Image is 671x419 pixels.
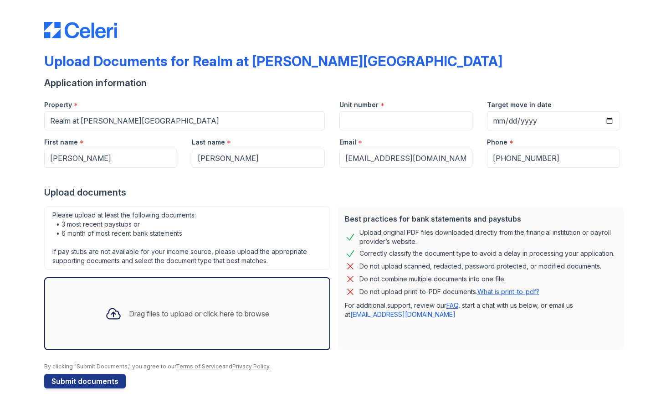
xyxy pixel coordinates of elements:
button: Submit documents [44,374,126,388]
label: Phone [487,138,507,147]
div: By clicking "Submit Documents," you agree to our and [44,363,627,370]
a: Privacy Policy. [232,363,271,370]
div: Upload original PDF files downloaded directly from the financial institution or payroll provider’... [359,228,616,246]
div: Upload documents [44,186,627,199]
div: Best practices for bank statements and paystubs [345,213,616,224]
label: Email [339,138,356,147]
div: Upload Documents for Realm at [PERSON_NAME][GEOGRAPHIC_DATA] [44,53,502,69]
div: Drag files to upload or click here to browse [129,308,269,319]
label: Unit number [339,100,379,109]
label: Last name [192,138,225,147]
div: Application information [44,77,627,89]
div: Do not combine multiple documents into one file. [359,274,506,285]
label: First name [44,138,78,147]
label: Property [44,100,72,109]
div: Please upload at least the following documents: • 3 most recent paystubs or • 6 month of most rec... [44,206,330,270]
a: Terms of Service [176,363,222,370]
p: Do not upload print-to-PDF documents. [359,287,539,296]
p: For additional support, review our , start a chat with us below, or email us at [345,301,616,319]
div: Do not upload scanned, redacted, password protected, or modified documents. [359,261,601,272]
img: CE_Logo_Blue-a8612792a0a2168367f1c8372b55b34899dd931a85d93a1a3d3e32e68fde9ad4.png [44,22,117,38]
a: [EMAIL_ADDRESS][DOMAIN_NAME] [350,310,456,318]
div: Correctly classify the document type to avoid a delay in processing your application. [359,248,615,259]
a: FAQ [446,301,458,309]
a: What is print-to-pdf? [477,288,539,295]
label: Target move in date [487,100,552,109]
